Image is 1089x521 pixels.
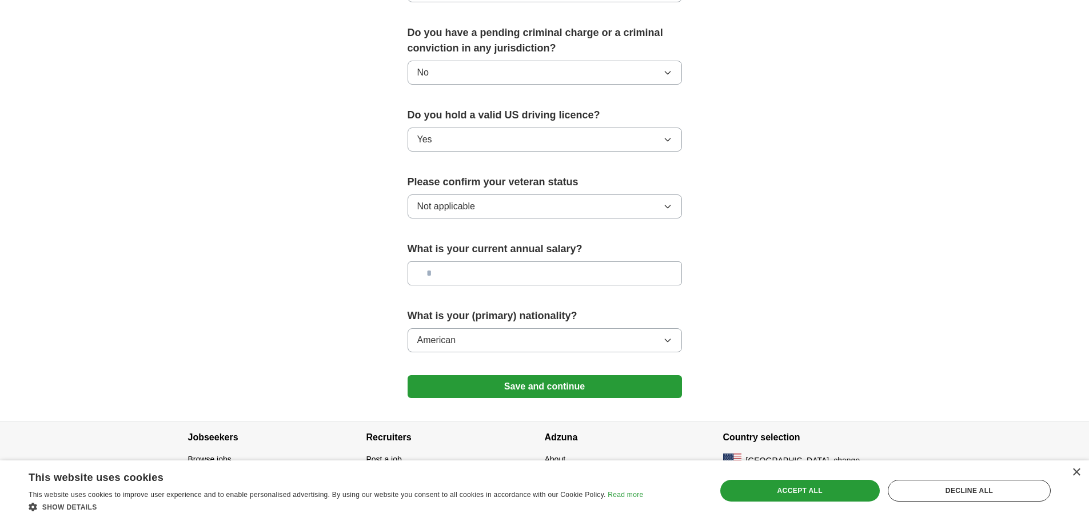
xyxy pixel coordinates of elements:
[888,480,1051,502] div: Decline all
[408,328,682,352] button: American
[408,241,682,257] label: What is your current annual salary?
[188,455,232,464] a: Browse jobs
[417,200,475,213] span: Not applicable
[408,25,682,56] label: Do you have a pending criminal charge or a criminal conviction in any jurisdiction?
[29,501,643,512] div: Show details
[408,375,682,398] button: Save and continue
[29,467,615,484] div: This website uses cookies
[723,421,901,454] h4: Country selection
[417,66,429,79] span: No
[408,308,682,324] label: What is your (primary) nationality?
[408,194,682,218] button: Not applicable
[746,455,829,467] span: [GEOGRAPHIC_DATA]
[366,455,402,464] a: Post a job
[408,61,682,85] button: No
[1072,468,1080,477] div: Close
[608,491,643,499] a: Read more, opens a new window
[29,491,606,499] span: This website uses cookies to improve user experience and to enable personalised advertising. By u...
[417,333,456,347] span: American
[408,174,682,190] label: Please confirm your veteran status
[42,503,97,511] span: Show details
[720,480,880,502] div: Accept all
[408,128,682,152] button: Yes
[545,455,566,464] a: About
[417,133,432,146] span: Yes
[833,455,860,467] button: change
[723,454,741,467] img: US flag
[408,108,682,123] label: Do you hold a valid US driving licence?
